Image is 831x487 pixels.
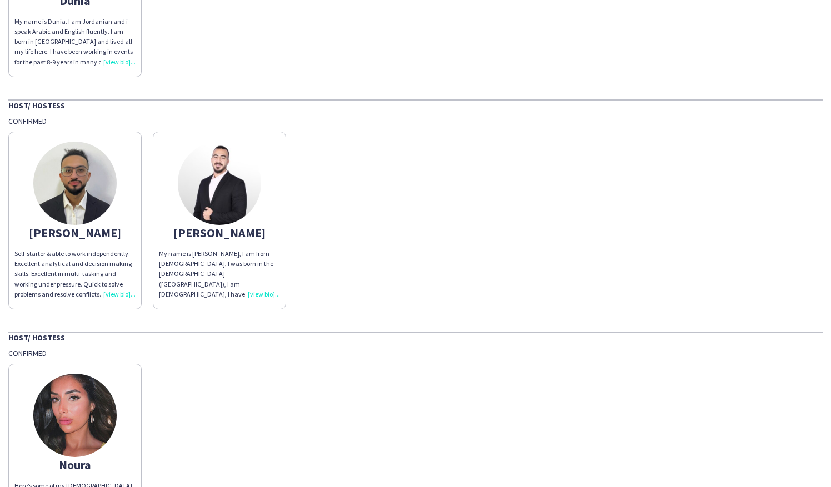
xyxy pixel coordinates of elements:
[33,374,117,457] img: thumb-668b99fd85a5d.jpeg
[8,99,823,111] div: Host/ Hostess
[14,17,136,67] div: My name is Dunia. I am Jordanian and i speak Arabic and English fluently. I am born in [GEOGRAPHI...
[8,116,823,126] div: Confirmed
[14,228,136,238] div: [PERSON_NAME]
[178,142,261,225] img: thumb-68b9e3d6ee9e1.jpeg
[8,348,823,358] div: Confirmed
[8,332,823,343] div: Host/ Hostess
[159,228,280,238] div: [PERSON_NAME]
[159,249,280,299] div: My name is [PERSON_NAME], I am from [DEMOGRAPHIC_DATA], I was born in the [DEMOGRAPHIC_DATA] ([GE...
[14,460,136,470] div: Noura
[14,249,136,299] div: Self-starter & able to work independently. Excellent analytical and decision making skills. Excel...
[33,142,117,225] img: thumb-685c13209b324.jpeg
